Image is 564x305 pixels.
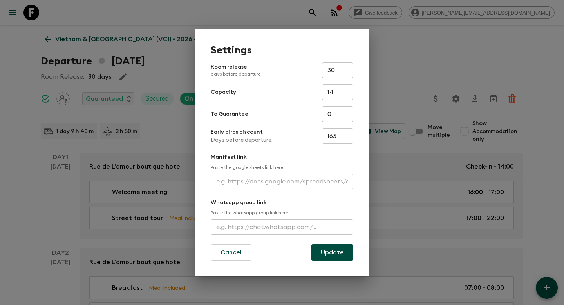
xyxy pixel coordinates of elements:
h1: Settings [211,44,353,56]
p: days before departure [211,71,261,77]
p: Capacity [211,88,236,96]
input: e.g. 14 [322,84,353,100]
p: Paste the whatsapp group link here [211,210,353,216]
input: e.g. 180 [322,128,353,144]
p: Paste the google sheets link here [211,164,353,171]
p: Early birds discount [211,128,273,136]
p: Room release [211,63,261,77]
p: Days before departure. [211,136,273,144]
button: Cancel [211,244,251,261]
input: e.g. https://chat.whatsapp.com/... [211,219,353,235]
input: e.g. https://docs.google.com/spreadsheets/d/1P7Zz9v8J0vXy1Q/edit#gid=0 [211,174,353,189]
input: e.g. 4 [322,106,353,122]
p: Manifest link [211,153,353,161]
button: Update [311,244,353,261]
p: Whatsapp group link [211,199,353,207]
p: To Guarantee [211,110,248,118]
input: e.g. 30 [322,62,353,78]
